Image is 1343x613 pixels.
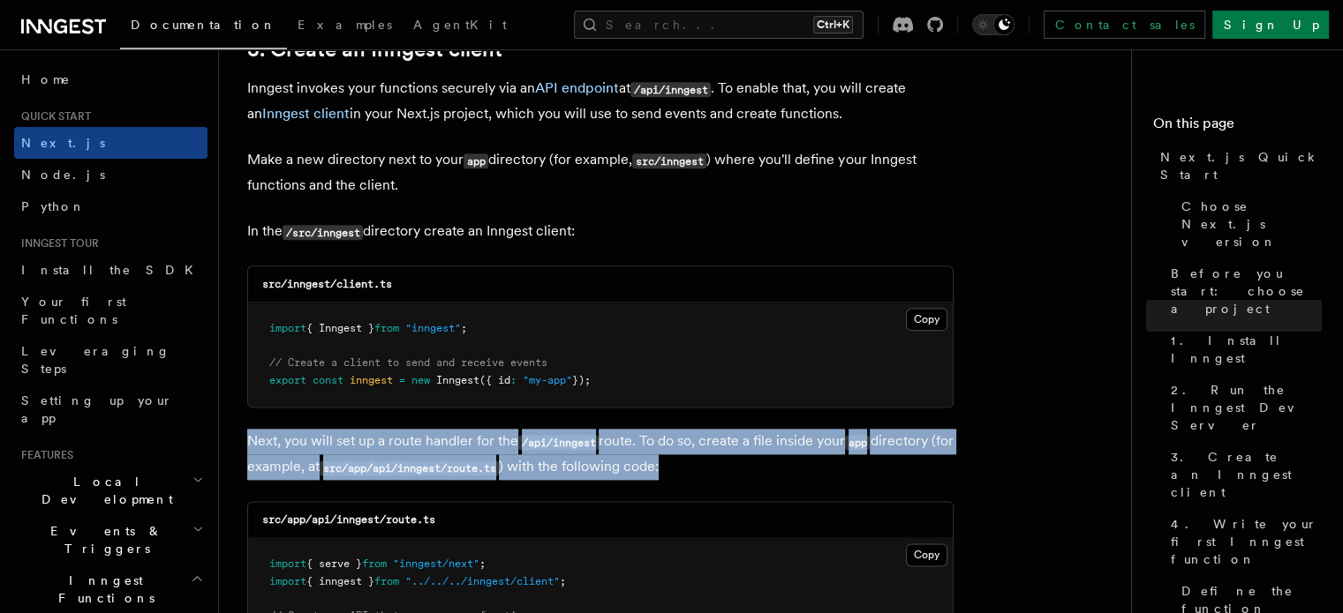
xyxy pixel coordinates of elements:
a: Next.js [14,127,207,159]
span: ; [479,557,486,570]
a: AgentKit [403,5,517,48]
code: /api/inngest [630,82,711,97]
p: Next, you will set up a route handler for the route. To do so, create a file inside your director... [247,429,954,480]
span: import [269,575,306,587]
button: Events & Triggers [14,515,207,564]
a: Node.js [14,159,207,191]
span: 4. Write your first Inngest function [1171,515,1322,568]
span: Your first Functions [21,295,126,326]
span: = [399,374,405,386]
span: : [510,374,517,386]
code: app [464,153,488,168]
code: /api/inngest [518,435,599,450]
span: inngest [350,374,393,386]
kbd: Ctrl+K [813,16,853,34]
a: Documentation [120,5,287,49]
span: "inngest" [405,322,461,334]
span: Inngest Functions [14,572,191,607]
code: /src/inngest [283,225,363,240]
span: "../../../inngest/client" [405,575,560,587]
button: Search...Ctrl+K [574,11,864,39]
span: from [362,557,387,570]
span: "inngest/next" [393,557,479,570]
span: Node.js [21,168,105,182]
span: { serve } [306,557,362,570]
h4: On this page [1153,113,1322,141]
span: Examples [298,18,392,32]
span: Leveraging Steps [21,344,170,376]
span: Install the SDK [21,263,204,277]
span: from [374,322,399,334]
span: const [313,374,343,386]
span: Before you start: choose a project [1171,265,1322,318]
span: { inngest } [306,575,374,587]
span: 2. Run the Inngest Dev Server [1171,381,1322,434]
button: Local Development [14,466,207,515]
span: Local Development [14,473,192,508]
span: ; [560,575,566,587]
span: Inngest [436,374,479,386]
span: Next.js [21,136,105,150]
span: export [269,374,306,386]
span: // Create a client to send and receive events [269,356,547,369]
span: }); [572,374,591,386]
a: Before you start: choose a project [1164,258,1322,325]
a: Home [14,64,207,95]
span: Documentation [131,18,276,32]
a: Contact sales [1044,11,1205,39]
span: ; [461,322,467,334]
a: Leveraging Steps [14,335,207,385]
button: Copy [906,543,947,566]
button: Toggle dark mode [972,14,1015,35]
a: Sign Up [1212,11,1329,39]
span: import [269,557,306,570]
span: Setting up your app [21,393,173,425]
code: src/app/api/inngest/route.ts [320,460,499,475]
span: Events & Triggers [14,522,192,557]
a: Choose Next.js version [1174,191,1322,258]
span: ({ id [479,374,510,386]
p: Inngest invokes your functions securely via an at . To enable that, you will create an in your Ne... [247,76,954,126]
a: 1. Install Inngest [1164,325,1322,374]
a: Next.js Quick Start [1153,141,1322,191]
a: Inngest client [262,105,350,122]
a: Your first Functions [14,286,207,335]
p: In the directory create an Inngest client: [247,219,954,244]
span: { Inngest } [306,322,374,334]
span: Features [14,448,73,462]
span: new [411,374,430,386]
span: Next.js Quick Start [1160,148,1322,183]
span: Home [21,71,71,88]
span: Python [21,199,86,213]
a: Python [14,191,207,222]
code: app [845,435,870,450]
a: API endpoint [535,79,619,96]
code: src/inngest [632,153,706,168]
span: from [374,575,399,587]
span: Quick start [14,109,91,123]
a: Install the SDK [14,254,207,286]
a: 4. Write your first Inngest function [1164,508,1322,575]
a: 2. Run the Inngest Dev Server [1164,374,1322,441]
button: Copy [906,308,947,331]
p: Make a new directory next to your directory (for example, ) where you'll define your Inngest func... [247,147,954,198]
span: 3. Create an Inngest client [1171,448,1322,501]
span: AgentKit [413,18,507,32]
span: 1. Install Inngest [1171,332,1322,367]
span: "my-app" [523,374,572,386]
a: 3. Create an Inngest client [1164,441,1322,508]
span: Choose Next.js version [1181,198,1322,250]
code: src/inngest/client.ts [262,278,392,290]
code: src/app/api/inngest/route.ts [262,513,435,526]
span: import [269,322,306,334]
span: Inngest tour [14,236,99,250]
a: Setting up your app [14,385,207,434]
a: Examples [287,5,403,48]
